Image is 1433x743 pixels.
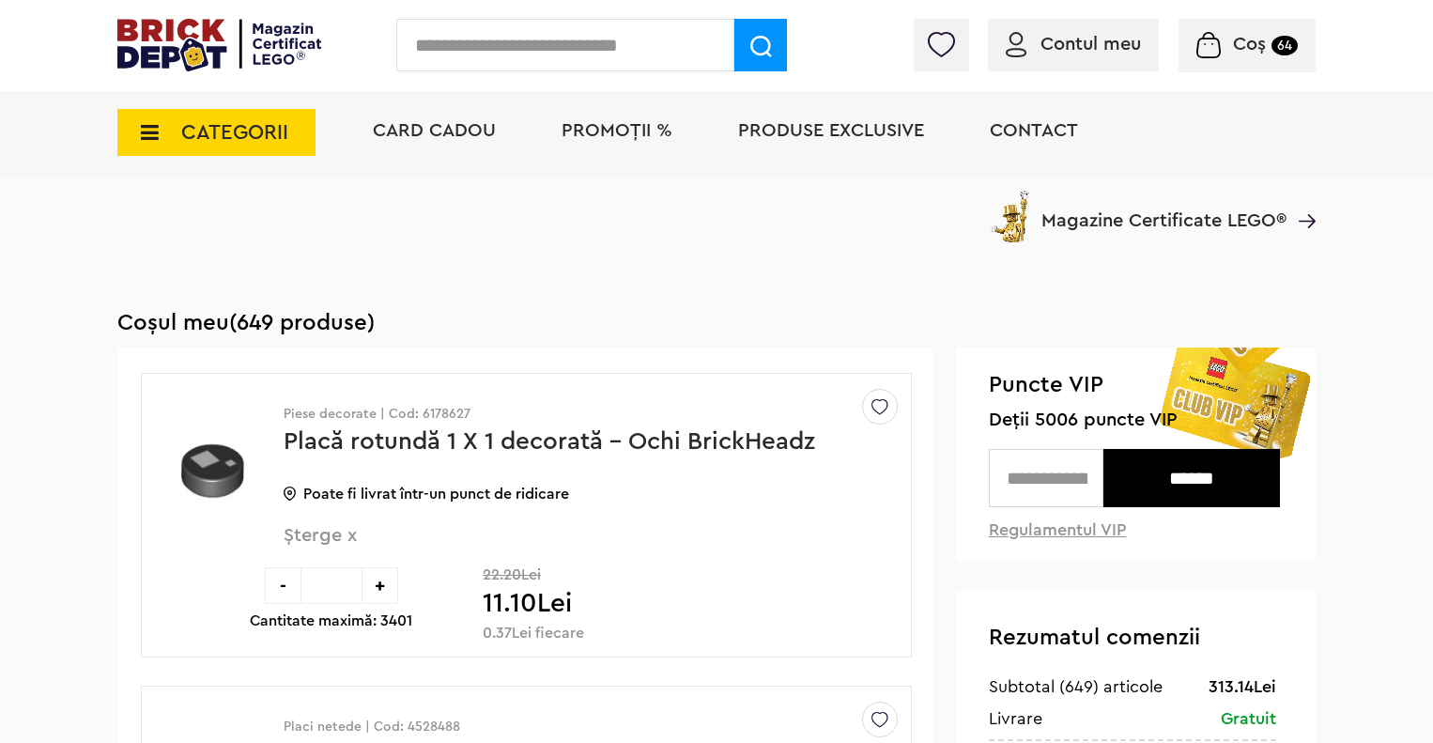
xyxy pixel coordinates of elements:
a: Contul meu [1006,35,1141,54]
span: Deții 5006 puncte VIP [989,410,1284,431]
a: Magazine Certificate LEGO® [1287,187,1316,206]
span: Rezumatul comenzii [989,627,1200,649]
a: Placă rotundă 1 X 1 decorată - Ochi BrickHeadz [284,429,815,454]
a: Produse exclusive [738,121,924,140]
p: Piese decorate | Cod: 6178627 [284,408,883,421]
p: Cantitate maximă: 3401 [250,613,412,628]
span: Magazine Certificate LEGO® [1041,187,1287,230]
span: Șterge x [284,526,836,566]
span: 22.20Lei [483,567,572,582]
p: 0.37Lei fiecare [483,626,584,641]
p: Placi netede | Cod: 4528488 [284,720,883,734]
div: Subtotal (649) articole [989,675,1163,698]
div: 313.14Lei [1209,675,1276,698]
a: Regulamentul VIP [989,521,1126,538]
div: Gratuit [1221,707,1276,730]
div: - [265,567,301,604]
a: Card Cadou [373,121,496,140]
a: PROMOȚII % [562,121,672,140]
a: Contact [990,121,1078,140]
div: Livrare [989,707,1042,730]
small: 64 [1271,36,1298,55]
span: CATEGORII [181,122,288,143]
span: Contul meu [1040,35,1141,54]
span: Coș [1233,35,1266,54]
p: Poate fi livrat într-un punct de ridicare [284,487,883,502]
span: (649 produse) [229,312,375,334]
img: Placă rotundă 1 X 1 decorată - Ochi BrickHeadz [155,400,270,541]
span: 11.10Lei [483,590,572,616]
h1: Coșul meu [117,310,1316,336]
div: + [362,567,398,604]
span: Puncte VIP [989,371,1284,400]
